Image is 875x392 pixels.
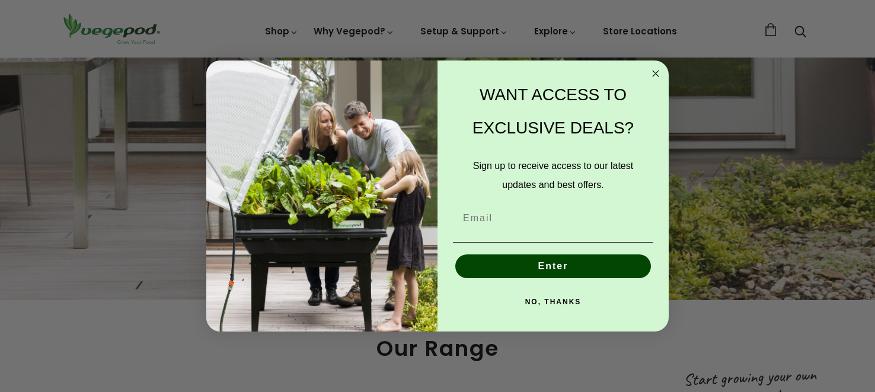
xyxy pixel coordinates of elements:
[649,66,663,81] button: Close dialog
[453,290,653,314] button: NO, THANKS
[453,206,653,230] input: Email
[472,85,634,137] span: WANT ACCESS TO EXCLUSIVE DEALS?
[206,60,437,332] img: e9d03583-1bb1-490f-ad29-36751b3212ff.jpeg
[455,254,651,278] button: Enter
[473,161,633,190] span: Sign up to receive access to our latest updates and best offers.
